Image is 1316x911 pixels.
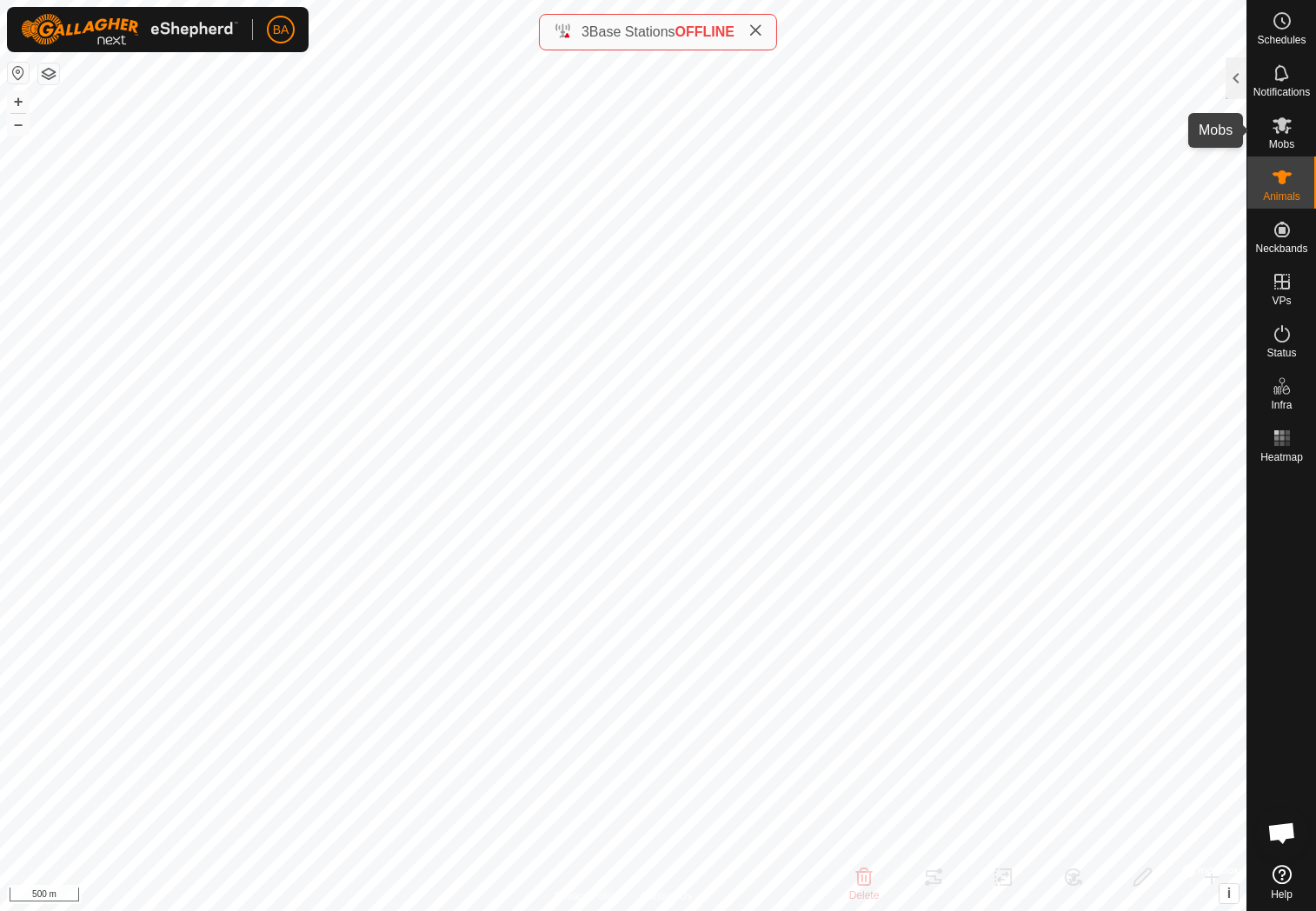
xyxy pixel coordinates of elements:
span: Neckbands [1255,243,1307,254]
span: Heatmap [1260,452,1303,462]
span: i [1227,886,1231,901]
span: Animals [1263,191,1300,202]
button: + [8,91,29,112]
img: Gallagher Logo [21,14,238,45]
button: – [8,114,29,135]
button: Reset Map [8,63,29,83]
button: Map Layers [38,63,59,84]
span: Help [1271,889,1293,900]
div: Open chat [1256,807,1308,859]
a: Help [1247,858,1316,907]
span: Mobs [1269,139,1294,150]
span: Infra [1271,400,1292,410]
span: Base Stations [589,24,675,39]
span: 3 [582,24,589,39]
button: i [1220,884,1239,903]
span: Notifications [1253,87,1310,97]
span: OFFLINE [675,24,734,39]
span: Status [1266,348,1296,358]
a: Privacy Policy [555,888,620,904]
span: Schedules [1257,35,1306,45]
span: BA [273,21,289,39]
span: VPs [1272,296,1291,306]
a: Contact Us [641,888,692,904]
